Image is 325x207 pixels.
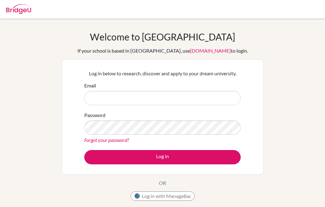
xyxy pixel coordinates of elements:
[90,31,235,42] h1: Welcome to [GEOGRAPHIC_DATA]
[159,179,166,187] p: OR
[84,111,105,119] label: Password
[6,4,31,14] img: Bridge-U
[77,47,248,54] div: If your school is based in [GEOGRAPHIC_DATA], use to login.
[84,137,129,143] a: Forgot your password?
[84,70,241,77] p: Log in below to research, discover and apply to your dream university.
[84,82,96,89] label: Email
[190,48,231,54] a: [DOMAIN_NAME]
[131,191,195,201] button: Log in with ManageBac
[84,150,241,164] button: Log in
